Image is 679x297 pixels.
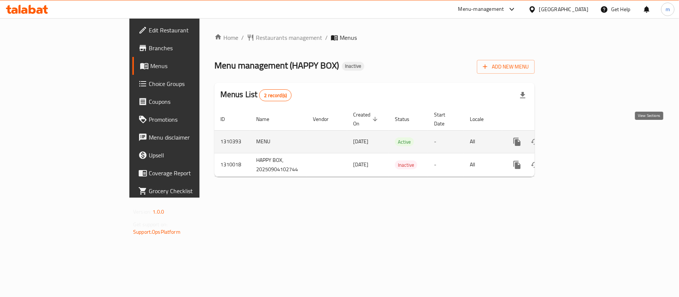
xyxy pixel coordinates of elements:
a: Promotions [132,111,243,128]
span: Created On [353,110,380,128]
td: - [428,153,464,176]
a: Grocery Checklist [132,182,243,200]
span: Coupons [149,97,237,106]
div: Inactive [342,62,364,71]
h2: Menus List [220,89,292,101]
td: HAPPY BOX, 20250904102744 [250,153,307,176]
button: Add New Menu [477,60,535,74]
span: Restaurants management [256,33,322,42]
a: Upsell [132,146,243,164]
td: All [464,153,502,176]
table: enhanced table [214,108,586,177]
span: Menus [150,61,237,70]
span: Locale [470,115,493,124]
span: Start Date [434,110,455,128]
span: Inactive [395,161,417,169]
a: Branches [132,39,243,57]
span: Coverage Report [149,169,237,178]
span: Menu disclaimer [149,133,237,142]
span: Promotions [149,115,237,124]
a: Edit Restaurant [132,21,243,39]
button: more [508,133,526,151]
span: Branches [149,44,237,52]
span: Upsell [149,151,237,160]
span: Add New Menu [483,62,529,71]
li: / [325,33,328,42]
span: Status [395,115,419,124]
th: Actions [502,108,586,131]
button: Change Status [526,156,544,174]
a: Menu disclaimer [132,128,243,146]
a: Coupons [132,93,243,111]
td: - [428,130,464,153]
div: Total records count [259,89,292,101]
a: Support.OpsPlatform [133,227,180,237]
span: Name [256,115,279,124]
a: Menus [132,57,243,75]
span: [DATE] [353,137,368,146]
td: All [464,130,502,153]
span: 1.0.0 [153,207,164,217]
span: [DATE] [353,160,368,169]
span: Active [395,138,414,146]
div: [GEOGRAPHIC_DATA] [539,5,588,13]
div: Menu-management [458,5,504,14]
nav: breadcrumb [214,33,535,42]
span: Version: [133,207,151,217]
a: Choice Groups [132,75,243,93]
span: Choice Groups [149,79,237,88]
span: 2 record(s) [260,92,291,99]
span: Menus [340,33,357,42]
div: Export file [514,86,532,104]
span: m [666,5,670,13]
a: Coverage Report [132,164,243,182]
span: Grocery Checklist [149,186,237,195]
a: Restaurants management [247,33,322,42]
span: Menu management ( HAPPY BOX ) [214,57,339,74]
span: Edit Restaurant [149,26,237,35]
span: Vendor [313,115,338,124]
td: MENU [250,130,307,153]
button: more [508,156,526,174]
span: ID [220,115,235,124]
button: Change Status [526,133,544,151]
span: Get support on: [133,220,167,229]
span: Inactive [342,63,364,69]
